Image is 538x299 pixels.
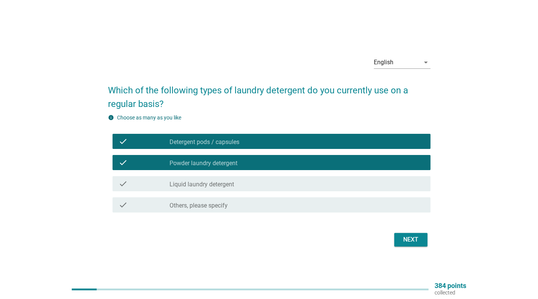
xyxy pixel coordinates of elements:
button: Next [394,233,427,246]
p: collected [435,289,466,296]
label: Others, please specify [170,202,228,209]
div: English [374,59,393,66]
h2: Which of the following types of laundry detergent do you currently use on a regular basis? [108,76,430,111]
label: Liquid laundry detergent [170,181,234,188]
div: Next [400,235,421,244]
i: check [119,200,128,209]
label: Choose as many as you like [117,115,181,121]
i: check [119,158,128,167]
label: Detergent pods / capsules [170,138,239,146]
p: 384 points [435,282,466,289]
label: Powder laundry detergent [170,160,237,167]
i: info [108,115,114,121]
i: arrow_drop_down [421,58,430,67]
i: check [119,179,128,188]
i: check [119,137,128,146]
